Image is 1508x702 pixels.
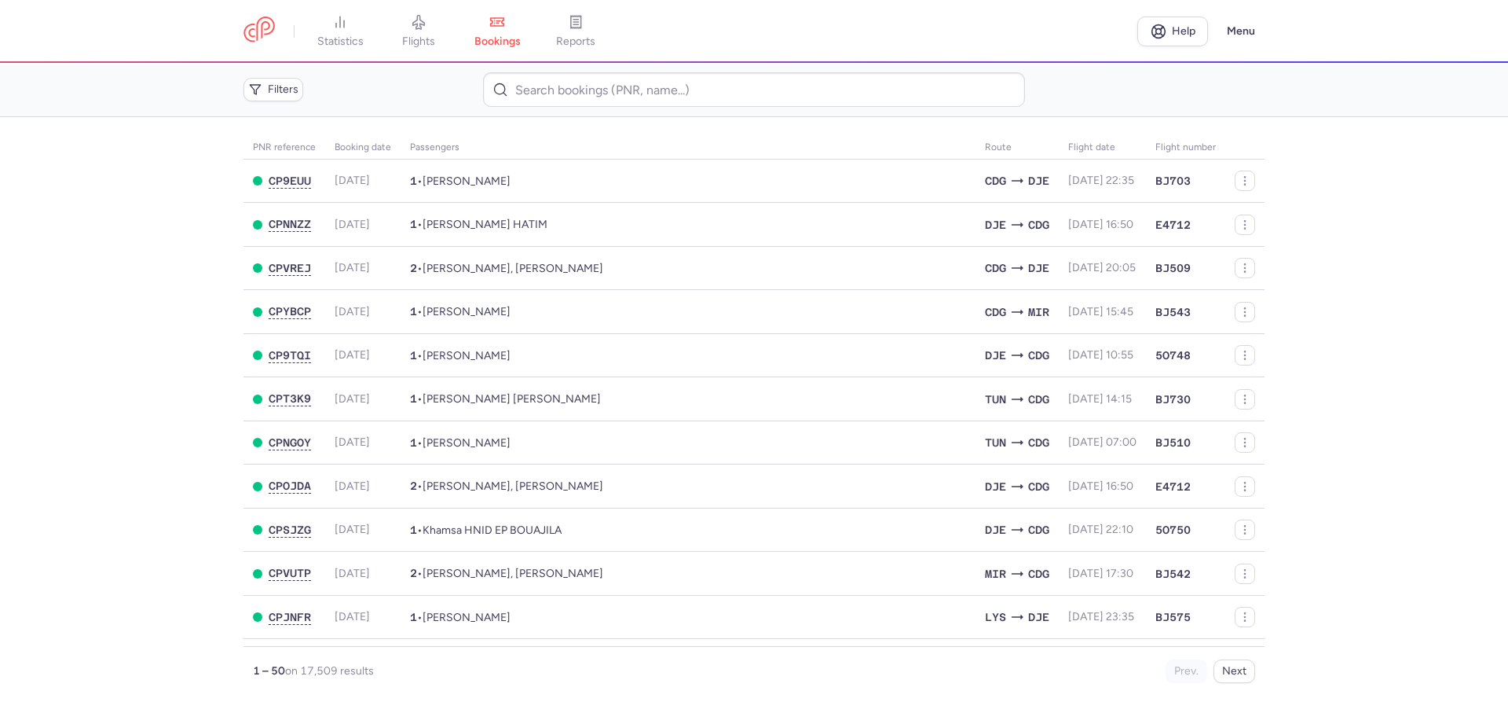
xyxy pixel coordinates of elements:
th: Passengers [401,136,975,160]
span: Sarah ATLAN, Anaelle ATLAN [423,480,603,493]
span: Carthage, Tunis, Tunisia [985,391,1006,408]
span: • [410,611,511,624]
span: BJ575 [1155,609,1191,625]
span: [DATE] 22:35 [1068,174,1134,187]
span: 2 [410,262,417,274]
span: [DATE] [335,436,370,449]
span: [DATE] [335,218,370,231]
span: Murielle AOUIDA [423,349,511,362]
span: Mounib BEN ABBES [423,436,511,450]
span: Abir CHAHBANI [423,175,511,188]
span: DJE [1028,172,1049,189]
span: BJ542 [1155,566,1191,582]
span: [DATE] 17:30 [1068,567,1133,580]
span: • [410,480,603,493]
span: Karim BEN NACEUR, Adam BEN NACEUR [423,567,603,580]
span: • [410,524,562,537]
button: CPVUTP [269,567,311,580]
span: on 17,509 results [285,664,374,678]
span: CPYBCP [269,305,311,318]
span: CDG [1028,478,1049,495]
span: Sanah Charafa HATIM [423,218,547,231]
button: CPOJDA [269,480,311,493]
span: CDG [1028,391,1049,408]
span: Habib Bourguiba, Monastir, Tunisia [1028,303,1049,321]
span: St-Exupéry, Lyon, France [985,608,1006,626]
span: [DATE] [335,610,370,623]
button: CPVREJ [269,262,311,275]
button: CP9TQI [269,349,311,362]
span: [DATE] 07:00 [1068,436,1136,449]
span: Charles De Gaulle, Paris, France [1028,565,1049,583]
span: BJ703 [1155,173,1191,189]
a: CitizenPlane red outlined logo [243,17,275,46]
span: Djerba-Zarzis, Djerba, Tunisia [985,478,1006,495]
span: • [410,392,601,406]
span: Othman THABET [423,305,511,318]
span: 1 [410,436,417,449]
span: BJ509 [1155,260,1191,276]
span: BJ510 [1155,435,1191,450]
span: bookings [474,35,521,49]
span: [DATE] 16:50 [1068,480,1133,493]
span: [DATE] 20:05 [1068,261,1136,274]
span: BJ543 [1155,304,1191,320]
span: reports [556,35,595,49]
button: Prev. [1166,660,1207,683]
span: CPJNFR [269,611,311,623]
span: [DATE] [335,348,370,362]
span: Djerba-Zarzis, Djerba, Tunisia [985,216,1006,233]
span: [DATE] 23:35 [1068,610,1134,623]
span: statistics [317,35,364,49]
span: • [410,567,603,580]
span: 1 [410,392,417,405]
span: DJE [1028,608,1049,626]
span: E4712 [1155,479,1191,494]
a: Help [1137,17,1208,46]
span: [DATE] [335,392,370,406]
span: 1 [410,349,417,362]
a: flights [379,14,458,49]
span: 2 [410,567,417,579]
span: Charles De Gaulle, Paris, France [985,259,1006,277]
span: [DATE] 15:45 [1068,305,1133,318]
span: CPNNZZ [269,218,311,230]
span: CP9TQI [269,349,311,362]
input: Search bookings (PNR, name...) [483,72,1024,107]
span: BJ730 [1155,391,1191,407]
span: CDG [1028,347,1049,364]
button: CPNNZZ [269,218,311,231]
button: CPNGOY [269,436,311,450]
span: Khamsa HNID EP BOUAJILA [423,524,562,537]
button: CPSJZG [269,524,311,537]
th: Route [975,136,1059,160]
button: CPJNFR [269,611,311,624]
span: 1 [410,611,417,623]
span: • [410,262,603,275]
span: [DATE] [335,174,370,187]
button: Filters [243,78,303,101]
span: Djerba-Zarzis, Djerba, Tunisia [985,347,1006,364]
th: PNR reference [243,136,325,160]
span: 1 [410,305,417,318]
strong: 1 – 50 [253,664,285,678]
span: CPT3K9 [269,392,311,405]
span: [DATE] [335,261,370,274]
span: 2 [410,480,417,492]
th: Booking date [325,136,401,160]
span: Charles De Gaulle, Paris, France [985,303,1006,321]
span: • [410,175,511,188]
span: [DATE] 14:15 [1068,392,1132,406]
span: [DATE] [335,305,370,318]
a: bookings [458,14,536,49]
span: Filters [268,83,298,96]
span: 1 [410,218,417,230]
span: [DATE] [335,567,370,580]
span: • [410,436,511,450]
span: Carthage, Tunis, Tunisia [985,434,1006,451]
span: CP9EUU [269,175,311,187]
span: Help [1172,25,1195,37]
span: • [410,218,547,231]
span: CPOJDA [269,480,311,492]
